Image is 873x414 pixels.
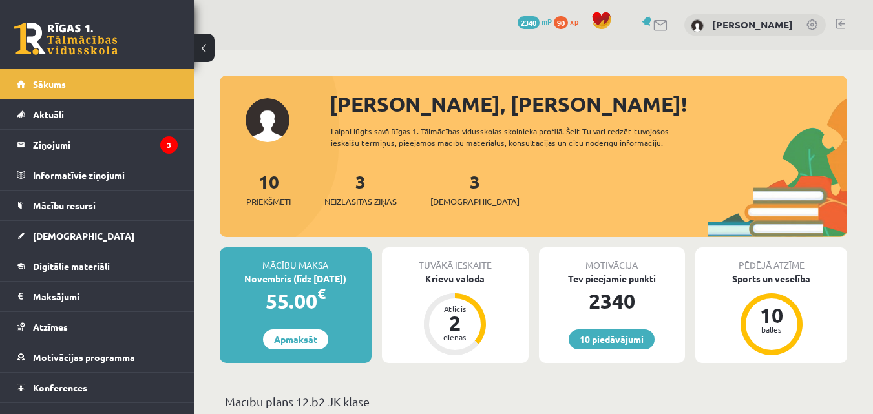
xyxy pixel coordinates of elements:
[695,272,847,285] div: Sports un veselība
[382,247,529,272] div: Tuvākā ieskaite
[518,16,540,29] span: 2340
[695,247,847,272] div: Pēdējā atzīme
[691,19,704,32] img: Roberts Masjulis
[17,221,178,251] a: [DEMOGRAPHIC_DATA]
[382,272,529,357] a: Krievu valoda Atlicis 2 dienas
[263,329,328,349] a: Apmaksāt
[17,99,178,129] a: Aktuāli
[33,130,178,160] legend: Ziņojumi
[33,200,96,211] span: Mācību resursi
[430,170,520,208] a: 3[DEMOGRAPHIC_DATA]
[220,247,372,272] div: Mācību maksa
[539,272,686,285] div: Tev pieejamie punkti
[17,342,178,372] a: Motivācijas programma
[17,251,178,281] a: Digitālie materiāli
[436,333,474,341] div: dienas
[33,321,68,333] span: Atzīmes
[17,312,178,342] a: Atzīmes
[539,285,686,316] div: 2340
[542,16,552,26] span: mP
[430,195,520,208] span: [DEMOGRAPHIC_DATA]
[554,16,585,26] a: 90 xp
[33,382,87,393] span: Konferences
[246,195,291,208] span: Priekšmeti
[752,326,791,333] div: balles
[246,170,291,208] a: 10Priekšmeti
[17,69,178,99] a: Sākums
[17,130,178,160] a: Ziņojumi3
[17,373,178,402] a: Konferences
[33,351,135,363] span: Motivācijas programma
[17,160,178,190] a: Informatīvie ziņojumi
[331,125,708,149] div: Laipni lūgts savā Rīgas 1. Tālmācības vidusskolas skolnieka profilā. Šeit Tu vari redzēt tuvojošo...
[33,282,178,311] legend: Maksājumi
[220,285,372,316] div: 55.00
[569,329,655,349] a: 10 piedāvājumi
[33,160,178,190] legend: Informatīvie ziņojumi
[324,170,397,208] a: 3Neizlasītās ziņas
[712,18,793,31] a: [PERSON_NAME]
[436,305,474,313] div: Atlicis
[752,305,791,326] div: 10
[160,136,178,154] i: 3
[539,247,686,272] div: Motivācija
[382,272,529,285] div: Krievu valoda
[14,23,118,55] a: Rīgas 1. Tālmācības vidusskola
[518,16,552,26] a: 2340 mP
[324,195,397,208] span: Neizlasītās ziņas
[330,88,847,119] div: [PERSON_NAME], [PERSON_NAME]!
[554,16,568,29] span: 90
[33,260,110,272] span: Digitālie materiāli
[33,230,134,242] span: [DEMOGRAPHIC_DATA]
[17,282,178,311] a: Maksājumi
[33,78,66,90] span: Sākums
[570,16,578,26] span: xp
[225,393,842,410] p: Mācību plāns 12.b2 JK klase
[33,109,64,120] span: Aktuāli
[317,284,326,303] span: €
[436,313,474,333] div: 2
[17,191,178,220] a: Mācību resursi
[695,272,847,357] a: Sports un veselība 10 balles
[220,272,372,285] div: Novembris (līdz [DATE])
